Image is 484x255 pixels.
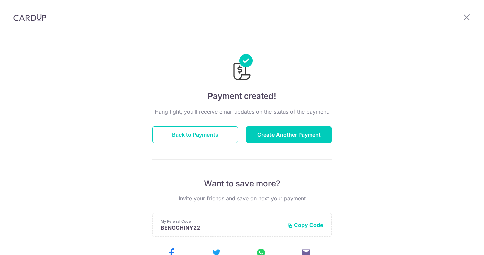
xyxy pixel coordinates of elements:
button: Back to Payments [152,126,238,143]
p: Hang tight, you’ll receive email updates on the status of the payment. [152,108,332,116]
button: Copy Code [287,221,323,228]
img: CardUp [13,13,46,21]
p: Invite your friends and save on next your payment [152,194,332,202]
p: Want to save more? [152,178,332,189]
button: Create Another Payment [246,126,332,143]
p: My Referral Code [161,219,282,224]
p: BENGCHINY22 [161,224,282,231]
h4: Payment created! [152,90,332,102]
img: Payments [231,54,253,82]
